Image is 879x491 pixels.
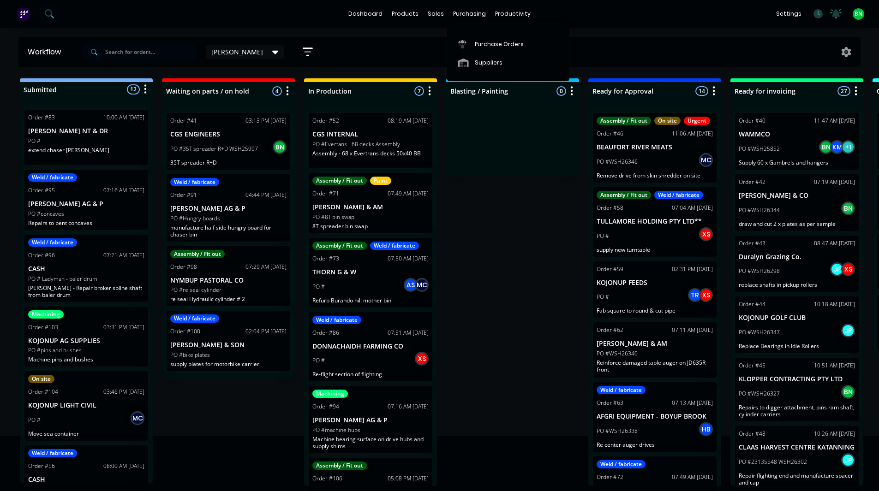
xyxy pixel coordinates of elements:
div: Weld / fabricate [28,449,77,457]
div: Order #62 [597,326,623,334]
p: draw and cut 2 x plates as per sample [739,220,855,227]
div: MC [699,153,713,167]
div: 03:13 PM [DATE] [245,117,287,125]
p: 8T spreader bin swap [312,223,429,230]
div: 10:26 AM [DATE] [814,430,855,438]
div: Order #48 [739,430,765,438]
div: Order #71 [312,189,339,198]
p: PO #bike plates [170,351,210,359]
p: [PERSON_NAME] NT & DR [28,127,144,135]
p: Replace Bearings in Idle Rollers [739,343,855,349]
div: Assembly / Fit out [597,117,651,125]
div: Assembly / Fit outWeld / fabricateOrder #7307:50 AM [DATE]THORN G & WPO #ASMCRefurb Burando hill ... [309,238,432,308]
p: Supply 60 x Gambrels and hangers [739,159,855,166]
p: [PERSON_NAME] & AM [312,203,429,211]
div: Weld / fabricate [370,242,419,250]
div: Order #4810:26 AM [DATE]CLAAS HARVEST CENTRE KATANNINGPO #23135548 WSH26302JPRepair flighting end... [735,426,859,490]
div: Order #6207:11 AM [DATE][PERSON_NAME] & AMPO #WSH26340Reinforce damaged table auger on JD635R front [593,322,717,378]
p: Refurb Burando hill mother bin [312,297,429,304]
div: JP [841,324,855,337]
div: 02:04 PM [DATE] [245,327,287,336]
div: Order #56 [28,462,55,470]
p: PO #Hungry boards [170,214,220,223]
p: WAMMCO [739,130,855,138]
div: 07:21 AM [DATE] [103,251,144,260]
div: Order #4011:47 AM [DATE]WAMMCOPO #WSH25852BNKM+1Supply 60 x Gambrels and hangers [735,113,859,170]
div: MC [131,411,144,425]
div: Machining [312,390,348,398]
div: 03:46 PM [DATE] [103,388,144,396]
div: Weld / fabricate [170,178,219,186]
div: 07:29 AM [DATE] [245,263,287,271]
p: PO #WSH25852 [739,145,780,153]
div: Assembly / Fit out [170,250,225,258]
p: KOJONUP LIGHT CIVIL [28,402,144,409]
p: Assembly - 68 x Evertrans decks 50x40 BB [312,150,429,157]
p: supply new turntable [597,246,713,253]
div: Order #100 [170,327,200,336]
div: Weld / fabricate [597,386,646,394]
div: Assembly / Fit outWeld / fabricateOrder #5807:04 AM [DATE]TULLAMORE HOLDING PTY LTD**PO #XSsupply... [593,187,717,257]
p: re seal Hydraulic cylinder # 2 [170,296,287,302]
p: PO # [28,137,41,145]
div: JP [841,453,855,467]
div: MachiningOrder #10303:31 PM [DATE]KOJONUP AG SUPPLIESPO #pins and bushesMachine pins and bushes [24,307,148,367]
div: Order #5208:19 AM [DATE]CGS INTERNALPO #Evertans - 68 decks AssemblyAssembly - 68 x Evertrans dec... [309,113,432,168]
p: PO #concaves [28,210,64,218]
p: PO #WSH26340 [597,349,638,358]
p: PO # [597,293,609,301]
div: 07:19 AM [DATE] [814,178,855,186]
div: AS [404,278,418,292]
a: Purchase Orders [447,35,569,53]
div: Assembly / Fit outOrder #9807:29 AM [DATE]NYMBUP PASTORAL COPO #re seal cylinderre seal Hydraulic... [167,246,290,307]
div: 10:18 AM [DATE] [814,300,855,308]
p: Fab square to round & cut pipe [597,307,713,314]
p: [PERSON_NAME] AG & P [28,200,144,208]
p: PO #WSH26344 [739,206,780,214]
div: Weld / fabricateOrder #8607:51 AM [DATE]DONNACHAIDH FARMING COPO #XSRe-flight section of flighting [309,312,432,382]
p: PO #re seal cylinder [170,286,221,294]
p: [PERSON_NAME] & AM [597,340,713,348]
div: Workflow [28,47,66,58]
p: Remove drive from skin shredder on site [597,172,713,179]
div: Order #104 [28,388,58,396]
p: DONNACHAIDH FARMING CO [312,343,429,350]
p: 35T spreader R+D [170,159,287,166]
div: Order #41 [170,117,197,125]
p: PO #WSH26298 [739,267,780,275]
div: BN [819,140,833,154]
div: Order #4410:18 AM [DATE]KOJONUP GOLF CLUBPO #WSH26347JPReplace Bearings in Idle Rollers [735,296,859,353]
div: Weld / fabricateOrder #10002:04 PM [DATE][PERSON_NAME] & SONPO #bike platessupply plates for moto... [167,311,290,371]
div: Order #42 [739,178,765,186]
input: Search for orders... [105,43,197,61]
div: productivity [490,7,535,21]
p: manufacture half side hungry board for chaser bin [170,224,287,238]
div: Order #103 [28,323,58,331]
p: PO #35T spreader R+D WSH25997 [170,145,258,153]
div: Order #98 [170,263,197,271]
div: Assembly / Fit out [312,461,367,470]
div: Order #83 [28,113,55,122]
div: HB [699,422,713,436]
div: Order #94 [312,402,339,411]
div: Assembly / Fit out [312,242,367,250]
p: AFGRI EQUIPMENT - BOYUP BROOK [597,413,713,420]
div: 08:19 AM [DATE] [388,117,429,125]
div: Weld / fabricate [28,238,77,247]
p: PO # [312,283,325,291]
p: Repairs to digger attachment, pins ram shaft, cylinder carriers [739,404,855,418]
p: PO #23135548 WSH26302 [739,458,807,466]
div: On siteOrder #10403:46 PM [DATE]KOJONUP LIGHT CIVILPO #MCMove sea container [24,371,148,441]
div: 07:49 AM [DATE] [388,189,429,198]
p: replace shafts in pickup rollers [739,281,855,288]
div: 07:51 AM [DATE] [388,329,429,337]
p: CASH [28,476,144,484]
div: XS [841,262,855,276]
div: Order #4207:19 AM [DATE][PERSON_NAME] & COPO #WSH26344BNdraw and cut 2 x plates as per sample [735,174,859,231]
div: BN [841,201,855,215]
div: 07:11 AM [DATE] [672,326,713,334]
div: XS [699,227,713,241]
p: PO #WSH26338 [597,427,638,435]
p: CGS INTERNAL [312,130,429,138]
div: Weld / fabricate [654,191,703,199]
